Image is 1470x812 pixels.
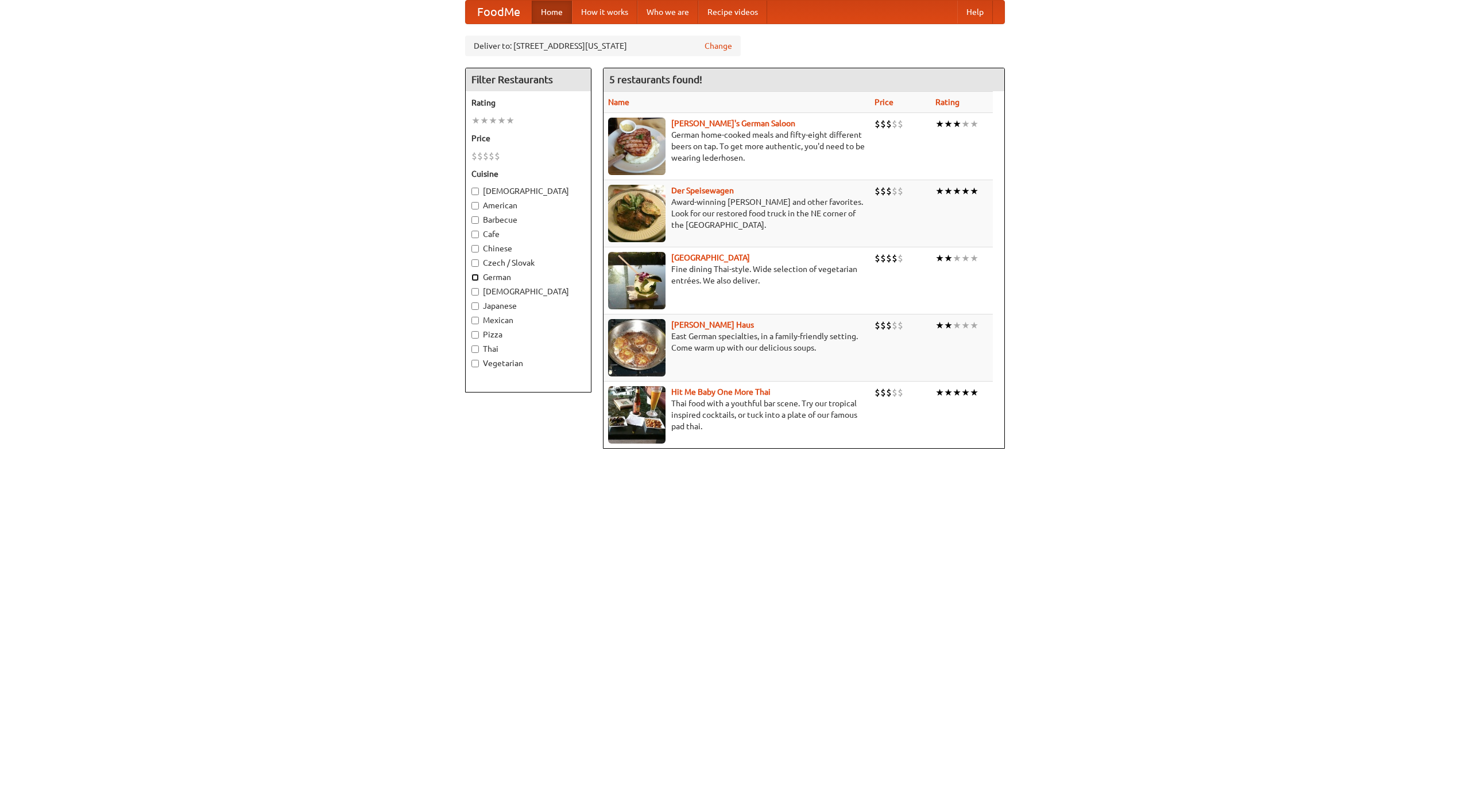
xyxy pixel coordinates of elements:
img: speisewagen.jpg [608,185,666,242]
li: ★ [506,114,514,127]
li: $ [489,150,494,162]
label: Pizza [471,329,585,340]
li: ★ [961,185,970,197]
a: Price [875,98,893,107]
li: ★ [953,185,961,197]
ng-pluralize: 5 restaurants found! [609,74,702,85]
li: $ [875,185,880,197]
b: Der Speisewagen [671,186,734,195]
input: Pizza [471,331,479,339]
li: $ [875,118,880,130]
li: ★ [935,252,944,265]
li: ★ [935,319,944,332]
input: Cafe [471,231,479,238]
input: Czech / Slovak [471,259,479,267]
input: Vegetarian [471,360,479,367]
label: Barbecue [471,214,585,226]
input: Barbecue [471,216,479,224]
li: $ [880,386,886,399]
li: $ [898,118,903,130]
a: Recipe videos [698,1,767,24]
img: kohlhaus.jpg [608,319,666,376]
li: $ [898,252,903,265]
h4: Filter Restaurants [466,68,591,91]
input: American [471,202,479,209]
p: Fine dining Thai-style. Wide selection of vegetarian entrées. We also deliver. [608,263,865,286]
input: German [471,274,479,281]
a: How it works [572,1,637,24]
p: German home-cooked meals and fifty-eight different beers on tap. To get more authentic, you'd nee... [608,129,865,164]
li: $ [892,252,898,265]
li: ★ [970,252,978,265]
label: Czech / Slovak [471,257,585,269]
li: $ [880,185,886,197]
li: ★ [480,114,489,127]
a: Who we are [637,1,698,24]
li: ★ [953,319,961,332]
li: $ [892,185,898,197]
li: $ [875,319,880,332]
li: $ [886,386,892,399]
h5: Cuisine [471,168,585,180]
li: $ [494,150,500,162]
p: Thai food with a youthful bar scene. Try our tropical inspired cocktails, or tuck into a plate of... [608,398,865,432]
li: ★ [944,252,953,265]
li: ★ [970,319,978,332]
label: Cafe [471,228,585,240]
li: ★ [953,386,961,399]
li: ★ [953,252,961,265]
label: Chinese [471,243,585,254]
a: Hit Me Baby One More Thai [671,387,771,397]
li: ★ [935,386,944,399]
a: Change [705,40,732,52]
li: $ [875,386,880,399]
li: $ [898,185,903,197]
li: ★ [953,118,961,130]
label: Vegetarian [471,358,585,369]
li: $ [886,118,892,130]
li: $ [477,150,483,162]
li: $ [898,319,903,332]
h5: Price [471,133,585,144]
a: Rating [935,98,960,107]
input: Mexican [471,317,479,324]
img: satay.jpg [608,252,666,309]
label: Mexican [471,314,585,326]
li: ★ [961,386,970,399]
b: [GEOGRAPHIC_DATA] [671,253,750,262]
a: Name [608,98,629,107]
label: German [471,271,585,283]
li: ★ [497,114,506,127]
li: $ [875,252,880,265]
img: babythai.jpg [608,386,666,444]
li: ★ [935,118,944,130]
li: ★ [471,114,480,127]
div: Deliver to: [STREET_ADDRESS][US_STATE] [465,36,741,56]
li: $ [880,118,886,130]
a: [PERSON_NAME] Haus [671,320,754,329]
li: $ [880,252,886,265]
li: ★ [970,185,978,197]
li: ★ [961,252,970,265]
li: $ [892,319,898,332]
li: $ [886,185,892,197]
li: $ [886,252,892,265]
li: $ [880,319,886,332]
h5: Rating [471,97,585,108]
label: [DEMOGRAPHIC_DATA] [471,286,585,297]
li: ★ [944,386,953,399]
label: [DEMOGRAPHIC_DATA] [471,185,585,197]
li: ★ [961,118,970,130]
li: ★ [935,185,944,197]
li: ★ [489,114,497,127]
li: ★ [961,319,970,332]
input: [DEMOGRAPHIC_DATA] [471,288,479,296]
label: Japanese [471,300,585,312]
a: [PERSON_NAME]'s German Saloon [671,119,795,128]
li: ★ [970,386,978,399]
img: esthers.jpg [608,118,666,175]
label: Thai [471,343,585,355]
li: ★ [944,118,953,130]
